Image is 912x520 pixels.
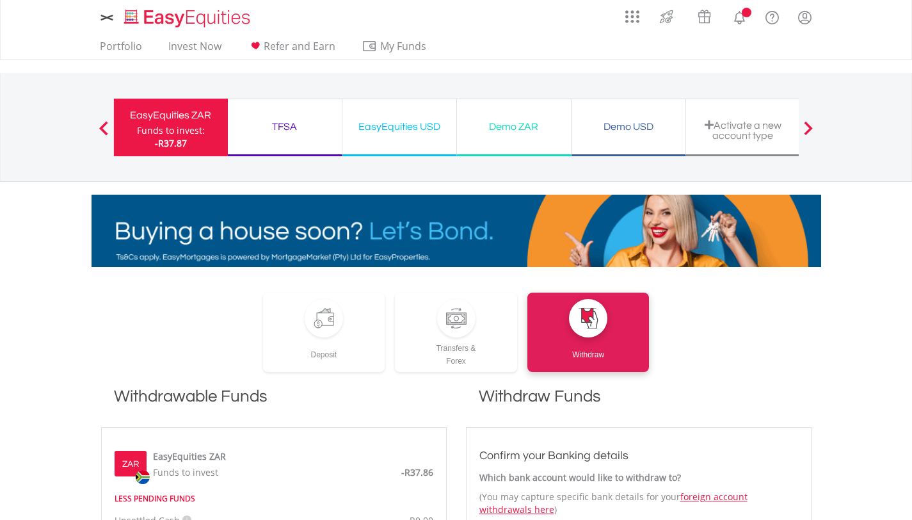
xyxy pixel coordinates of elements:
[401,466,433,478] span: -R37.86
[122,106,220,124] div: EasyEquities ZAR
[155,137,187,149] span: -R37.87
[362,38,445,54] span: My Funds
[685,3,723,27] a: Vouchers
[479,491,798,516] p: (You may capture specific bank details for your )
[163,40,227,60] a: Invest Now
[756,3,788,29] a: FAQ's and Support
[788,3,821,31] a: My Profile
[122,458,139,471] label: ZAR
[263,293,385,372] a: Deposit
[527,293,650,372] a: Withdraw
[243,40,340,60] a: Refer and Earn
[153,450,226,463] label: EasyEquities ZAR
[137,124,205,137] div: Funds to invest:
[479,471,681,483] strong: Which bank account would like to withdraw to?
[465,118,563,136] div: Demo ZAR
[101,385,447,421] h1: Withdrawable Funds
[694,6,715,27] img: vouchers-v2.svg
[617,3,648,24] a: AppsGrid
[122,8,255,29] img: EasyEquities_Logo.png
[136,470,150,484] img: zar.png
[263,337,385,361] div: Deposit
[95,40,147,60] a: Portfolio
[395,337,517,368] div: Transfers & Forex
[119,3,255,29] a: Home page
[236,118,334,136] div: TFSA
[723,3,756,29] a: Notifications
[115,493,195,504] strong: LESS PENDING FUNDS
[92,195,821,267] img: EasyMortage Promotion Banner
[466,385,812,421] h1: Withdraw Funds
[579,118,678,136] div: Demo USD
[479,491,748,516] a: foreign account withdrawals here
[694,120,792,141] div: Activate a new account type
[656,6,677,27] img: thrive-v2.svg
[625,10,639,24] img: grid-menu-icon.svg
[395,293,517,372] a: Transfers &Forex
[350,118,449,136] div: EasyEquities USD
[264,39,335,53] span: Refer and Earn
[527,337,650,361] div: Withdraw
[479,447,798,465] h3: Confirm your Banking details
[153,466,218,478] span: Funds to invest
